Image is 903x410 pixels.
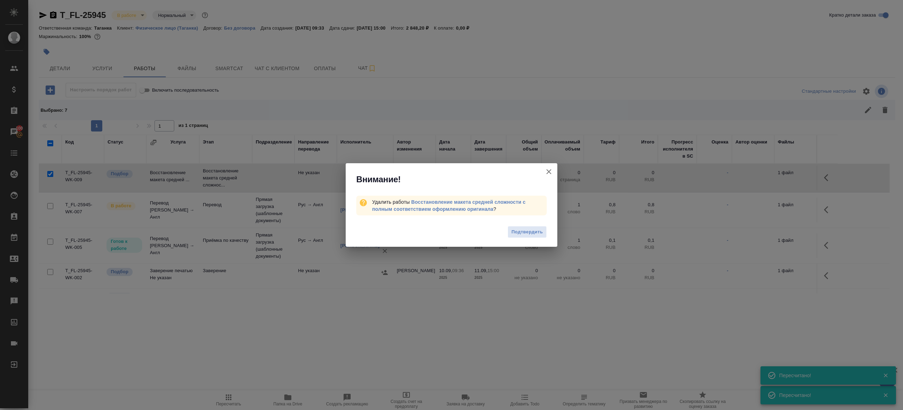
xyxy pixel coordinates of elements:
span: Подтвердить [511,228,543,236]
span: Внимание! [356,174,401,185]
span: ? [372,199,526,212]
div: Удалить работы [372,198,547,213]
a: Восстановление макета средней сложности с полным соответствием оформлению оригинала [372,199,526,212]
button: Подтвердить [508,226,547,238]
